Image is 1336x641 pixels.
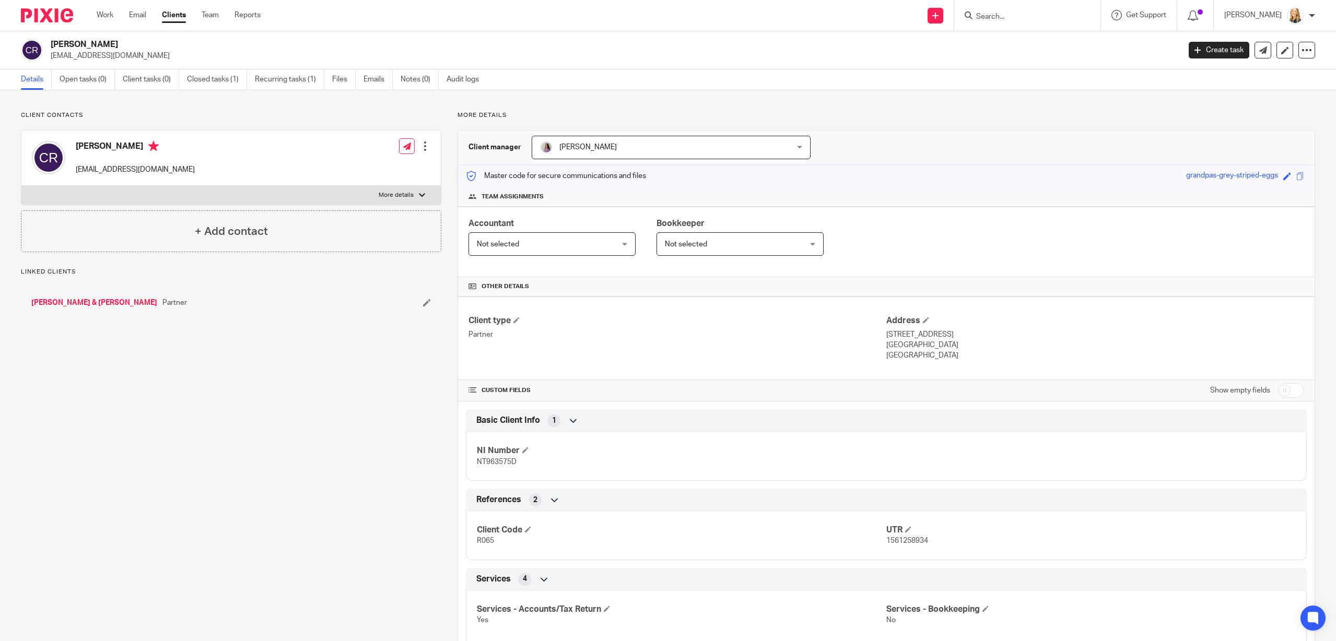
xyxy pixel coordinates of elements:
div: grandpas-grey-striped-eggs [1186,170,1278,182]
h4: NI Number [477,445,886,456]
p: More details [458,111,1315,120]
span: NT963575D [477,458,517,466]
h4: Services - Bookkeeping [886,604,1296,615]
h4: Client Code [477,525,886,536]
a: Reports [235,10,261,20]
span: 1561258934 [886,537,928,544]
p: More details [379,191,414,199]
a: Closed tasks (1) [187,69,247,90]
span: References [476,494,521,505]
h4: [PERSON_NAME] [76,141,195,154]
img: Pixie [21,8,73,22]
span: 4 [523,574,527,584]
p: [EMAIL_ADDRESS][DOMAIN_NAME] [51,51,1173,61]
span: Bookkeeper [657,219,705,228]
i: Primary [148,141,159,151]
p: Client contacts [21,111,441,120]
span: Get Support [1126,11,1166,19]
a: Email [129,10,146,20]
span: Accountant [468,219,514,228]
h4: Client type [468,315,886,326]
span: Basic Client Info [476,415,540,426]
a: Clients [162,10,186,20]
p: Partner [468,329,886,340]
img: svg%3E [21,39,43,61]
span: No [886,616,896,624]
p: Master code for secure communications and files [466,171,646,181]
p: [STREET_ADDRESS] [886,329,1304,340]
a: Team [202,10,219,20]
h3: Client manager [468,142,521,152]
span: 1 [552,416,556,426]
a: Recurring tasks (1) [255,69,324,90]
a: Create task [1189,42,1249,58]
img: svg%3E [32,141,65,174]
input: Search [975,13,1069,22]
span: R065 [477,537,494,544]
h2: [PERSON_NAME] [51,39,948,50]
span: Yes [477,616,488,624]
span: Team assignments [482,193,544,201]
span: Partner [162,298,187,308]
h4: UTR [886,525,1296,536]
a: Work [97,10,113,20]
p: [GEOGRAPHIC_DATA] [886,340,1304,350]
p: Linked clients [21,268,441,276]
img: Olivia.jpg [540,141,553,153]
p: [PERSON_NAME] [1224,10,1282,20]
a: Audit logs [447,69,487,90]
span: Not selected [477,241,519,248]
span: Other details [482,282,529,291]
span: 2 [533,495,537,505]
a: Emails [364,69,393,90]
a: Open tasks (0) [60,69,115,90]
h4: CUSTOM FIELDS [468,386,886,395]
span: Not selected [665,241,707,248]
a: Notes (0) [401,69,439,90]
h4: + Add contact [195,223,268,240]
img: Headshot%20White%20Background.jpg [1287,7,1304,24]
label: Show empty fields [1210,385,1270,396]
h4: Address [886,315,1304,326]
a: Details [21,69,52,90]
p: [GEOGRAPHIC_DATA] [886,350,1304,361]
span: [PERSON_NAME] [559,144,617,151]
a: Client tasks (0) [123,69,179,90]
span: Services [476,574,511,585]
h4: Services - Accounts/Tax Return [477,604,886,615]
a: [PERSON_NAME] & [PERSON_NAME] [31,298,157,308]
a: Files [332,69,356,90]
p: [EMAIL_ADDRESS][DOMAIN_NAME] [76,164,195,175]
